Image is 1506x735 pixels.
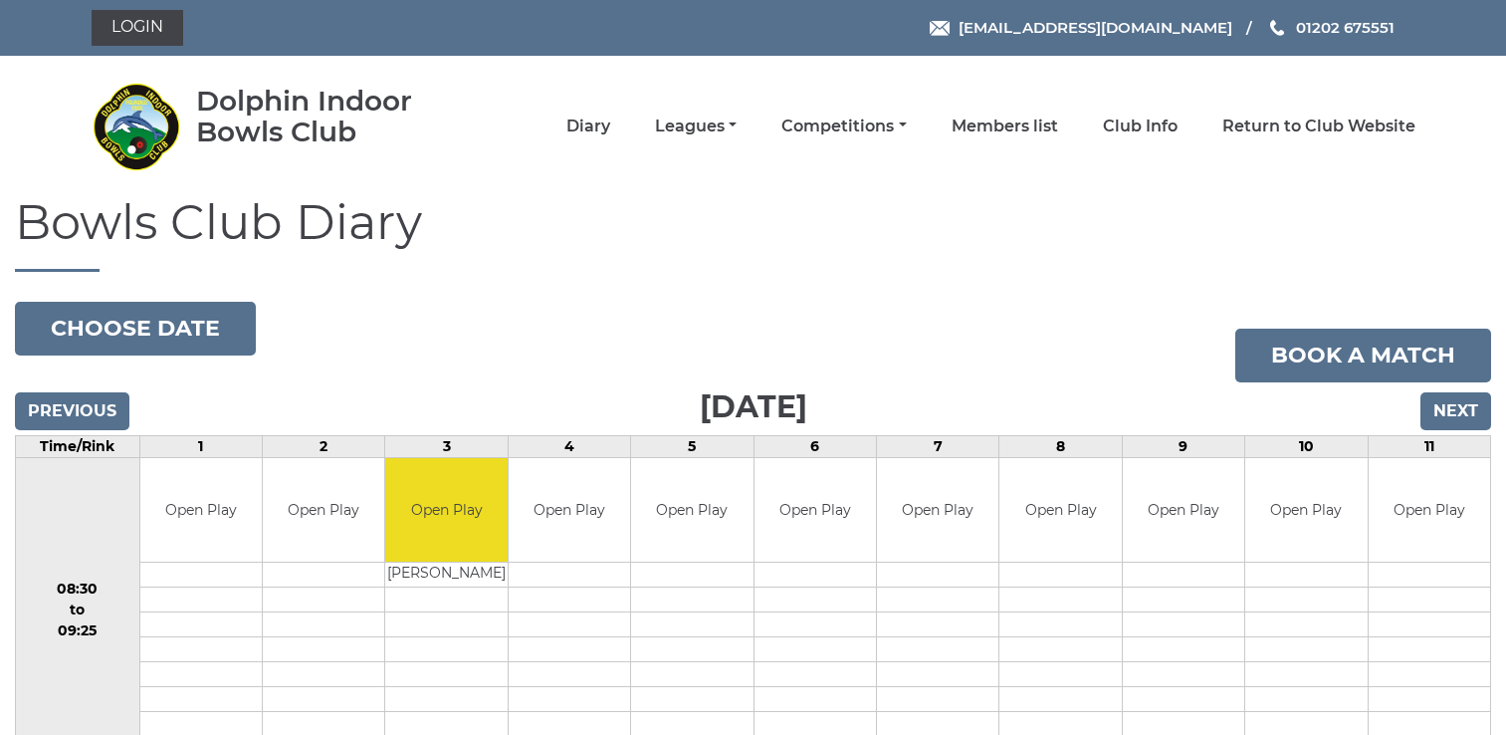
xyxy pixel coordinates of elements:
[15,392,129,430] input: Previous
[1270,20,1284,36] img: Phone us
[1420,392,1491,430] input: Next
[877,458,998,563] td: Open Play
[92,10,183,46] a: Login
[1235,329,1491,382] a: Book a match
[1245,435,1368,457] td: 10
[385,458,507,563] td: Open Play
[753,435,876,457] td: 6
[1296,18,1395,37] span: 01202 675551
[876,435,998,457] td: 7
[930,16,1232,39] a: Email [EMAIL_ADDRESS][DOMAIN_NAME]
[1369,458,1491,563] td: Open Play
[508,435,630,457] td: 4
[385,435,508,457] td: 3
[930,21,950,36] img: Email
[196,86,470,147] div: Dolphin Indoor Bowls Club
[1245,458,1367,563] td: Open Play
[262,435,384,457] td: 2
[1368,435,1491,457] td: 11
[1267,16,1395,39] a: Phone us 01202 675551
[1122,435,1244,457] td: 9
[754,458,876,563] td: Open Play
[999,458,1121,563] td: Open Play
[139,435,262,457] td: 1
[263,458,384,563] td: Open Play
[15,302,256,356] button: Choose date
[959,18,1232,37] span: [EMAIL_ADDRESS][DOMAIN_NAME]
[1103,116,1178,137] a: Club Info
[385,563,507,588] td: [PERSON_NAME]
[631,435,753,457] td: 5
[1123,458,1244,563] td: Open Play
[92,82,181,171] img: Dolphin Indoor Bowls Club
[999,435,1122,457] td: 8
[655,116,737,137] a: Leagues
[509,458,630,563] td: Open Play
[781,116,906,137] a: Competitions
[631,458,753,563] td: Open Play
[16,435,140,457] td: Time/Rink
[140,458,262,563] td: Open Play
[952,116,1058,137] a: Members list
[1222,116,1415,137] a: Return to Club Website
[566,116,610,137] a: Diary
[15,196,1491,272] h1: Bowls Club Diary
